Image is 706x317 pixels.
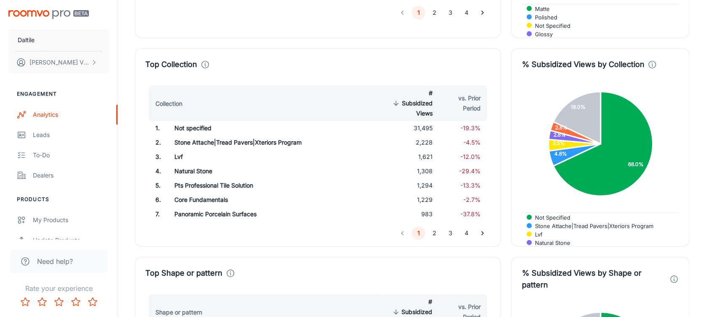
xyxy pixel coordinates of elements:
td: 6 . [145,193,168,207]
span: Matte [529,5,550,13]
div: My Products [33,215,109,225]
td: 1,308 [384,164,439,178]
button: Go to page 2 [428,226,441,240]
div: Dealers [33,171,109,180]
span: -37.8% [460,210,480,218]
h4: % Subsidized Views by Shape or pattern [521,267,666,291]
span: Polished [529,13,557,21]
div: To-do [33,150,109,160]
span: # Subsidized Views [390,88,432,118]
span: -2.7% [463,196,480,203]
button: page 1 [412,226,425,240]
span: -13.3% [460,182,480,189]
button: Daltile [8,29,109,51]
button: Go to next page [476,6,489,19]
td: 2,228 [384,135,439,150]
div: Analytics [33,110,109,119]
td: 1 . [145,121,168,135]
div: Update Products [33,236,109,245]
td: Core Fundamentals [168,193,317,207]
td: 1,229 [384,193,439,207]
p: [PERSON_NAME] Vietla [29,58,89,67]
button: Go to page 4 [460,6,473,19]
span: Lvf [529,231,543,238]
button: Rate 3 star [51,293,67,310]
button: Go to page 3 [444,6,457,19]
h4: Top Shape or pattern [145,267,222,279]
td: Not specified [168,121,317,135]
button: Rate 5 star [84,293,101,310]
td: 983 [384,207,439,221]
button: Go to page 4 [460,226,473,240]
img: Roomvo PRO Beta [8,10,89,19]
span: Stone Attache|Tread Pavers|Xteriors Program [529,222,653,230]
td: 4 . [145,164,168,178]
span: vs. Prior Period [446,93,480,113]
span: Not specified [529,214,570,221]
button: Go to page 2 [428,6,441,19]
nav: pagination navigation [394,6,490,19]
td: Lvf [168,150,317,164]
span: -4.5% [463,139,480,146]
td: 3 . [145,150,168,164]
button: Rate 1 star [17,293,34,310]
span: -12.0% [460,153,480,160]
td: 1,621 [384,150,439,164]
td: 7 . [145,207,168,221]
h4: % Subsidized Views by Collection [521,59,644,70]
p: Rate your experience [7,283,111,293]
p: Daltile [18,35,35,45]
td: Natural Stone [168,164,317,178]
button: Go to next page [476,226,489,240]
button: [PERSON_NAME] Vietla [8,51,109,73]
td: 1,294 [384,178,439,193]
button: Rate 4 star [67,293,84,310]
span: Not specified [529,22,570,30]
td: Pts Professional Tile Solution [168,178,317,193]
td: 5 . [145,178,168,193]
span: -29.4% [459,167,480,175]
td: 2 . [145,135,168,150]
td: 31,495 [384,121,439,135]
span: Collection [155,99,193,109]
td: Stone Attache|Tread Pavers|Xteriors Program [168,135,317,150]
nav: pagination navigation [394,226,490,240]
button: page 1 [412,6,425,19]
button: Go to page 3 [444,226,457,240]
span: Natural Stone [529,239,570,247]
span: Need help? [37,256,73,266]
td: Panoramic Porcelain Surfaces [168,207,317,221]
h4: Top Collection [145,59,197,70]
div: Leads [33,130,109,140]
span: -19.3% [460,124,480,132]
button: Rate 2 star [34,293,51,310]
span: Glossy [529,30,553,38]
